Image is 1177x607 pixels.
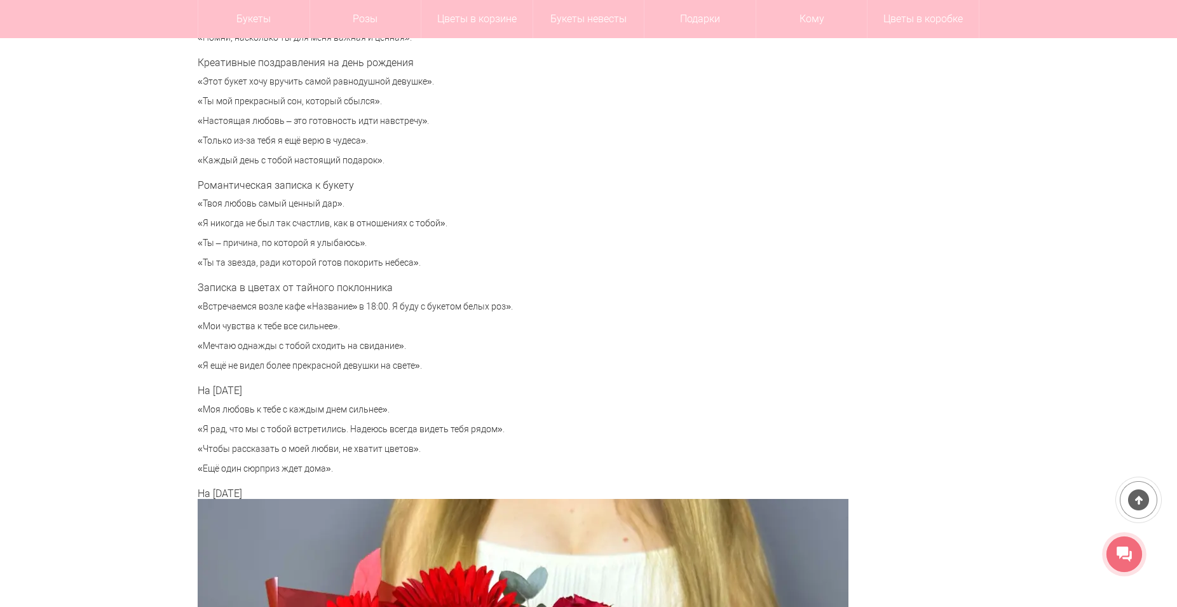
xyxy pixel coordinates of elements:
p: «Ты та звезда, ради которой готов покорить небеса». [198,256,738,269]
p: «Ещё один сюрприз ждет дома». [198,462,738,475]
p: «Ты мой прекрасный сон, который сбылся». [198,95,738,108]
p: «Каждый день с тобой настоящий подарок». [198,154,738,167]
h3: Креативные поздравления на день рождения [198,57,738,69]
p: «Твоя любовь самый ценный дар». [198,197,738,210]
p: «Я никогда не был так счастлив, как в отношениях с тобой». [198,217,738,230]
p: «Чтобы рассказать о моей любви, не хватит цветов». [198,442,738,456]
p: «Моя любовь к тебе с каждым днем сильнее». [198,403,738,416]
p: «Я ещё не видел более прекрасной девушки на свете». [198,359,738,372]
p: «Настоящая любовь – это готовность идти навстречу». [198,114,738,128]
p: «Мечтаю однажды с тобой сходить на свидание». [198,339,738,353]
p: «Мои чувства к тебе все сильнее». [198,320,738,333]
h3: Романтическая записка к букету [198,180,738,191]
p: «Этот букет хочу вручить самой равнодушной девушке». [198,75,738,88]
p: «Ты – причина, по которой я улыбаюсь». [198,236,738,250]
p: «Встречаемся возле кафе «Название» в 18:00. Я буду с букетом белых роз». [198,300,738,313]
p: «Только из-за тебя я ещё верю в чудеса». [198,134,738,147]
p: «Я рад, что мы с тобой встретились. Надеюсь всегда видеть тебя рядом». [198,423,738,436]
h3: Записка в цветах от тайного поклонника [198,282,738,294]
h3: На [DATE] [198,385,738,397]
